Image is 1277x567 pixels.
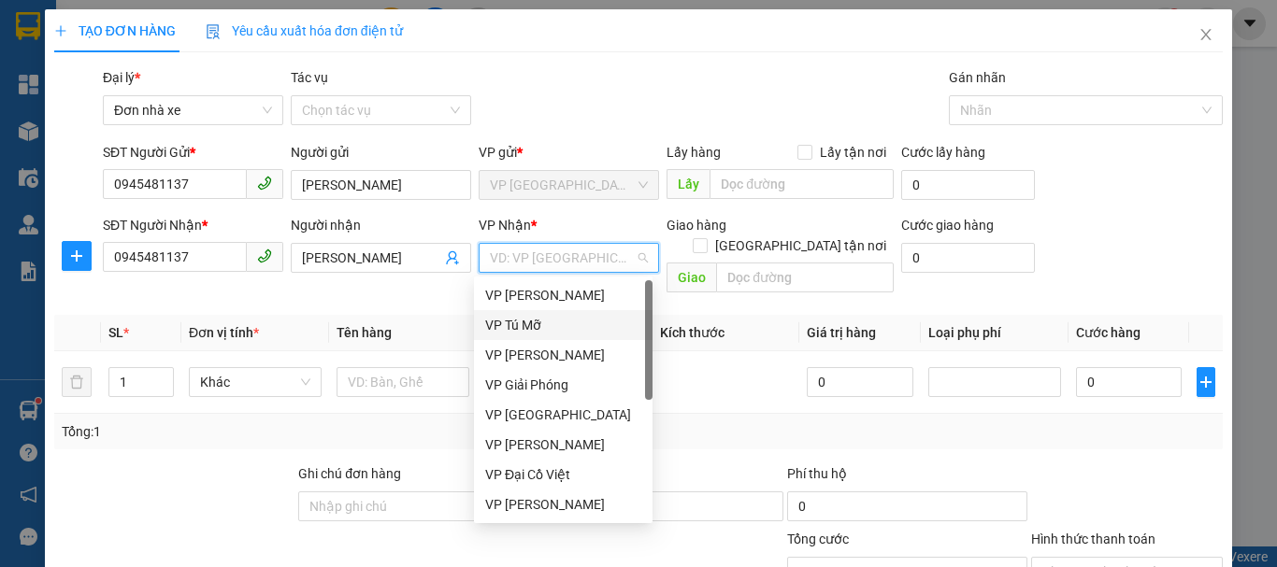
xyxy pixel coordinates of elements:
[103,70,140,85] span: Đại lý
[474,489,653,519] div: VP Trần Khát Chân
[716,262,894,292] input: Dọc đường
[291,142,471,163] div: Người gửi
[787,532,849,546] span: Tổng cước
[298,466,401,481] label: Ghi chú đơn hàng
[708,235,894,256] span: [GEOGRAPHIC_DATA] tận nơi
[298,491,538,521] input: Ghi chú đơn hàng
[257,248,272,263] span: phone
[210,20,349,44] span: PS1309250848
[901,145,985,160] label: Cước lấy hàng
[807,325,876,340] span: Giá trị hàng
[667,145,721,160] span: Lấy hàng
[787,463,1027,491] div: Phí thu hộ
[474,430,653,460] div: VP DƯƠNG ĐÌNH NGHỆ
[901,243,1035,273] input: Cước giao hàng
[106,103,150,117] span: Website
[474,280,653,310] div: VP LÊ HỒNG PHONG
[485,404,641,425] div: VP [GEOGRAPHIC_DATA]
[337,367,469,397] input: VD: Bàn, Ghế
[63,248,91,263] span: plus
[206,23,403,38] span: Yêu cầu xuất hóa đơn điện tử
[474,370,653,400] div: VP Giải Phóng
[710,169,894,199] input: Dọc đường
[291,215,471,235] div: Người nhận
[108,325,123,340] span: SL
[53,59,205,78] strong: PHIẾU GỬI HÀNG
[54,23,176,38] span: TẠO ĐƠN HÀNG
[807,367,912,397] input: 0
[291,70,328,85] label: Tác vụ
[949,70,1006,85] label: Gán nhãn
[667,169,710,199] span: Lấy
[921,315,1069,351] th: Loại phụ phí
[479,142,659,163] div: VP gửi
[485,285,641,305] div: VP [PERSON_NAME]
[10,32,48,120] img: logo
[485,434,641,455] div: VP [PERSON_NAME]
[1197,367,1215,397] button: plus
[485,315,641,335] div: VP Tú Mỡ
[1198,27,1213,42] span: close
[667,218,726,233] span: Giao hàng
[485,375,641,395] div: VP Giải Phóng
[62,367,92,397] button: delete
[62,241,92,271] button: plus
[474,460,653,489] div: VP Đại Cồ Việt
[485,464,641,485] div: VP Đại Cồ Việt
[1198,375,1214,390] span: plus
[485,494,641,515] div: VP [PERSON_NAME]
[200,368,310,396] span: Khác
[1076,325,1141,340] span: Cước hàng
[54,24,67,37] span: plus
[667,262,716,292] span: Giao
[812,142,894,163] span: Lấy tận nơi
[479,218,531,233] span: VP Nhận
[474,340,653,370] div: VP Linh Đàm
[490,171,648,199] span: VP PHÚ SƠN
[445,250,460,265] span: user-add
[103,142,283,163] div: SĐT Người Gửi
[485,345,641,365] div: VP [PERSON_NAME]
[474,310,653,340] div: VP Tú Mỡ
[1180,9,1232,62] button: Close
[103,215,283,235] div: SĐT Người Nhận
[474,400,653,430] div: VP PHÚ SƠN
[660,325,725,340] span: Kích thước
[62,15,197,55] strong: CÔNG TY TNHH VĨNH QUANG
[72,100,186,135] strong: : [DOMAIN_NAME]
[901,218,994,233] label: Cước giao hàng
[114,96,272,124] span: Đơn nhà xe
[189,325,259,340] span: Đơn vị tính
[901,170,1035,200] input: Cước lấy hàng
[257,176,272,191] span: phone
[337,325,392,340] span: Tên hàng
[62,421,495,442] div: Tổng: 1
[1031,532,1155,546] label: Hình thức thanh toán
[68,82,190,96] strong: Hotline : 0889 23 23 23
[206,24,221,39] img: icon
